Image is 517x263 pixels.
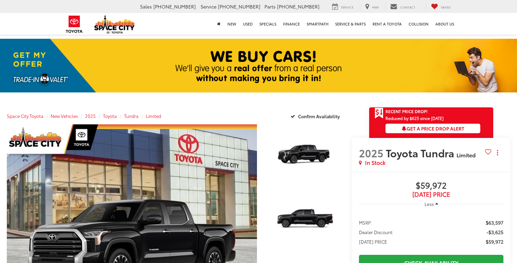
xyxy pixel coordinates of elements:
span: 2025 [359,145,383,160]
span: Sales [140,3,152,10]
span: Parts [264,3,276,10]
a: Expand Photo 2 [264,189,345,250]
a: 2025 [85,113,96,119]
img: Space City Toyota [94,15,135,34]
span: Limited [456,151,476,159]
span: [DATE] PRICE [359,238,387,245]
a: Service [327,3,359,11]
span: Recent Price Drop! [385,108,428,114]
a: Limited [146,113,161,119]
a: Toyota [103,113,117,119]
a: Get Price Drop Alert Recent Price Drop! [369,107,493,116]
span: Saved [441,5,451,9]
button: Less [421,198,442,210]
a: Rent a Toyota [369,13,405,35]
span: $59,972 [486,238,503,245]
span: Dealer Discount [359,229,393,235]
a: About Us [432,13,458,35]
span: Get a Price Drop Alert [402,125,464,132]
span: Get Price Drop Alert [375,107,383,119]
img: 2025 Toyota Tundra Limited [263,124,346,186]
img: 2025 Toyota Tundra Limited [263,189,346,250]
a: New Vehicles [51,113,78,119]
span: Confirm Availability [298,113,340,119]
a: Collision [405,13,432,35]
span: -$3,625 [486,229,503,235]
span: Less [425,201,434,207]
a: Used [240,13,256,35]
span: In Stock [365,159,385,166]
span: Service [341,5,354,9]
a: Finance [280,13,303,35]
a: Specials [256,13,280,35]
button: Confirm Availability [287,110,346,122]
a: Expand Photo 1 [264,124,345,185]
span: Map [372,5,379,9]
a: My Saved Vehicles [426,3,456,11]
span: Service [201,3,217,10]
a: Service & Parts [332,13,369,35]
span: Contact [400,5,415,9]
span: [PHONE_NUMBER] [277,3,320,10]
span: dropdown dots [497,150,498,155]
img: Toyota [62,13,87,35]
a: Home [214,13,224,35]
span: MSRP: [359,219,372,226]
span: [DATE] Price [359,191,503,198]
a: New [224,13,240,35]
span: [PHONE_NUMBER] [153,3,196,10]
a: Contact [385,3,420,11]
button: Actions [492,147,503,159]
span: Toyota Tundra [386,145,456,160]
span: $63,597 [486,219,503,226]
a: SmartPath [303,13,332,35]
span: [PHONE_NUMBER] [218,3,260,10]
span: Reduced by $625 since [DATE] [385,116,480,120]
span: $59,972 [359,181,503,191]
a: Space City Toyota [7,113,44,119]
a: Map [360,3,384,11]
a: Tundra [124,113,139,119]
